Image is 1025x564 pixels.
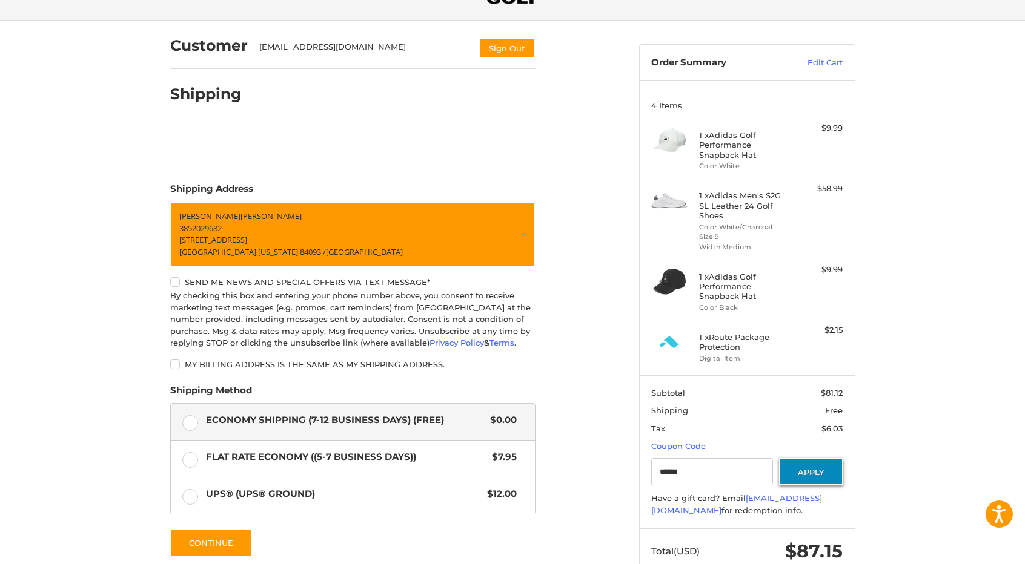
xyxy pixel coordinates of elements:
span: 84093 / [300,246,326,257]
span: $12.00 [482,487,517,501]
span: [STREET_ADDRESS] [179,234,247,245]
span: Shipping [651,405,688,415]
h4: 1 x Adidas Golf Performance Snapback Hat [699,272,792,301]
span: $7.95 [486,450,517,464]
li: Color Black [699,303,792,313]
span: [GEOGRAPHIC_DATA], [179,246,258,257]
a: Terms [489,338,514,347]
span: [PERSON_NAME] [179,211,240,221]
div: $2.15 [795,324,843,336]
input: Gift Certificate or Coupon Code [651,458,773,485]
li: Digital Item [699,353,792,364]
li: Width Medium [699,242,792,252]
span: $81.12 [821,388,843,398]
button: Sign Out [479,38,536,58]
div: By checking this box and entering your phone number above, you consent to receive marketing text ... [170,290,536,349]
span: Subtotal [651,388,685,398]
span: $6.03 [821,424,843,433]
h2: Shipping [170,85,242,103]
a: Coupon Code [651,441,706,451]
h2: Customer [170,36,248,55]
h4: 1 x Adidas Golf Performance Snapback Hat [699,130,792,160]
span: $0.00 [485,413,517,427]
li: Size 9 [699,232,792,242]
span: Flat Rate Economy ((5-7 Business Days)) [206,450,486,464]
div: $9.99 [795,122,843,134]
button: Continue [170,529,253,557]
span: Free [825,405,843,415]
a: Enter or select a different address [170,202,536,267]
legend: Shipping Method [170,384,252,403]
li: Color White [699,161,792,171]
h3: 4 Items [651,100,843,110]
span: [PERSON_NAME] [240,211,302,221]
h4: 1 x Route Package Protection [699,332,792,352]
div: $58.99 [795,183,843,195]
span: Tax [651,424,665,433]
span: [GEOGRAPHIC_DATA] [326,246,403,257]
a: [EMAIL_ADDRESS][DOMAIN_NAME] [651,493,822,515]
div: Have a gift card? Email for redemption info. [651,493,843,516]
button: Apply [779,458,843,485]
span: Total (USD) [651,545,700,557]
span: Economy Shipping (7-12 Business Days) (Free) [206,413,485,427]
div: [EMAIL_ADDRESS][DOMAIN_NAME] [259,41,466,58]
a: Edit Cart [781,57,843,69]
span: [US_STATE], [258,246,300,257]
legend: Shipping Address [170,182,253,202]
a: Privacy Policy [430,338,484,347]
li: Color White/Charcoal [699,222,792,232]
label: My billing address is the same as my shipping address. [170,359,536,369]
h4: 1 x Adidas Men's S2G SL Leather 24 Golf Shoes [699,191,792,220]
div: $9.99 [795,264,843,276]
span: 3852029682 [179,222,222,233]
label: Send me news and special offers via text message* [170,277,536,287]
h3: Order Summary [651,57,781,69]
span: UPS® (UPS® Ground) [206,487,482,501]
